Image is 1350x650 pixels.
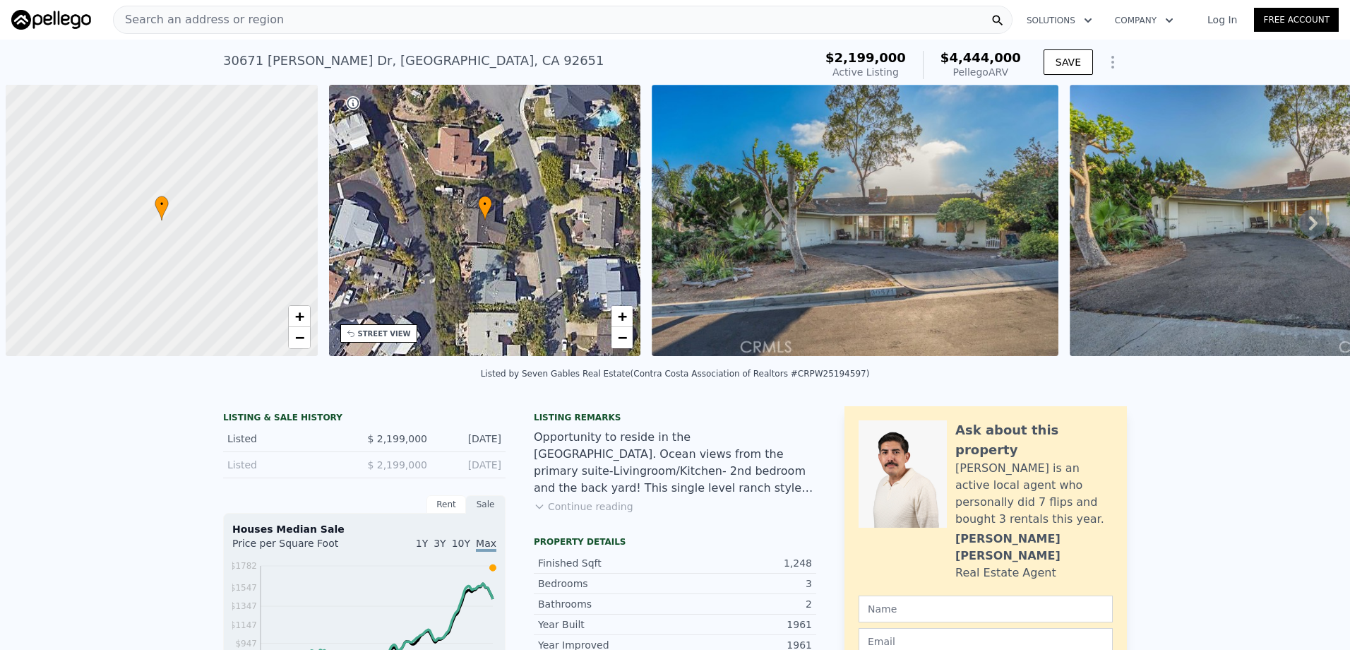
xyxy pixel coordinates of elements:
[227,432,353,446] div: Listed
[367,433,427,444] span: $ 2,199,000
[618,307,627,325] span: +
[955,420,1113,460] div: Ask about this property
[859,596,1113,622] input: Name
[825,50,906,65] span: $2,199,000
[294,329,304,346] span: −
[230,561,257,571] tspan: $1782
[230,583,257,593] tspan: $1547
[230,601,257,611] tspan: $1347
[538,577,675,591] div: Bedrooms
[227,458,353,472] div: Listed
[232,536,364,559] div: Price per Square Foot
[155,196,169,220] div: •
[538,556,675,570] div: Finished Sqft
[223,412,506,426] div: LISTING & SALE HISTORY
[294,307,304,325] span: +
[955,531,1113,565] div: [PERSON_NAME] [PERSON_NAME]
[452,538,470,549] span: 10Y
[955,460,1113,528] div: [PERSON_NAME] is an active local agent who personally did 7 flips and bought 3 rentals this year.
[675,617,812,632] div: 1961
[538,597,675,611] div: Bathrooms
[534,412,816,423] div: Listing remarks
[940,50,1021,65] span: $4,444,000
[223,51,604,71] div: 30671 [PERSON_NAME] Dr , [GEOGRAPHIC_DATA] , CA 92651
[114,11,284,28] span: Search an address or region
[289,306,310,327] a: Zoom in
[478,196,492,220] div: •
[955,565,1056,581] div: Real Estate Agent
[438,458,501,472] div: [DATE]
[1104,8,1185,33] button: Company
[367,459,427,471] span: $ 2,199,000
[940,65,1021,79] div: Pellego ARV
[11,10,91,30] img: Pellego
[438,432,501,446] div: [DATE]
[1190,13,1254,27] a: Log In
[534,429,816,497] div: Opportunity to reside in the [GEOGRAPHIC_DATA]. Ocean views from the primary suite-Livingroom/Kit...
[611,327,633,348] a: Zoom out
[289,327,310,348] a: Zoom out
[155,198,169,211] span: •
[534,500,633,514] button: Continue reading
[1044,49,1093,75] button: SAVE
[611,306,633,327] a: Zoom in
[538,617,675,632] div: Year Built
[434,538,446,549] span: 3Y
[416,538,428,549] span: 1Y
[534,536,816,548] div: Property details
[1015,8,1104,33] button: Solutions
[1099,48,1127,76] button: Show Options
[478,198,492,211] span: •
[618,329,627,346] span: −
[652,85,1058,356] img: Sale: 167603213 Parcel: 62814610
[230,620,257,630] tspan: $1147
[232,522,496,536] div: Houses Median Sale
[1254,8,1339,32] a: Free Account
[466,495,506,514] div: Sale
[675,556,812,570] div: 1,248
[476,538,496,552] span: Max
[675,577,812,591] div: 3
[235,639,257,649] tspan: $947
[675,597,812,611] div: 2
[358,329,411,339] div: STREET VIEW
[832,66,899,78] span: Active Listing
[426,495,466,514] div: Rent
[481,369,870,379] div: Listed by Seven Gables Real Estate (Contra Costa Association of Realtors #CRPW25194597)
